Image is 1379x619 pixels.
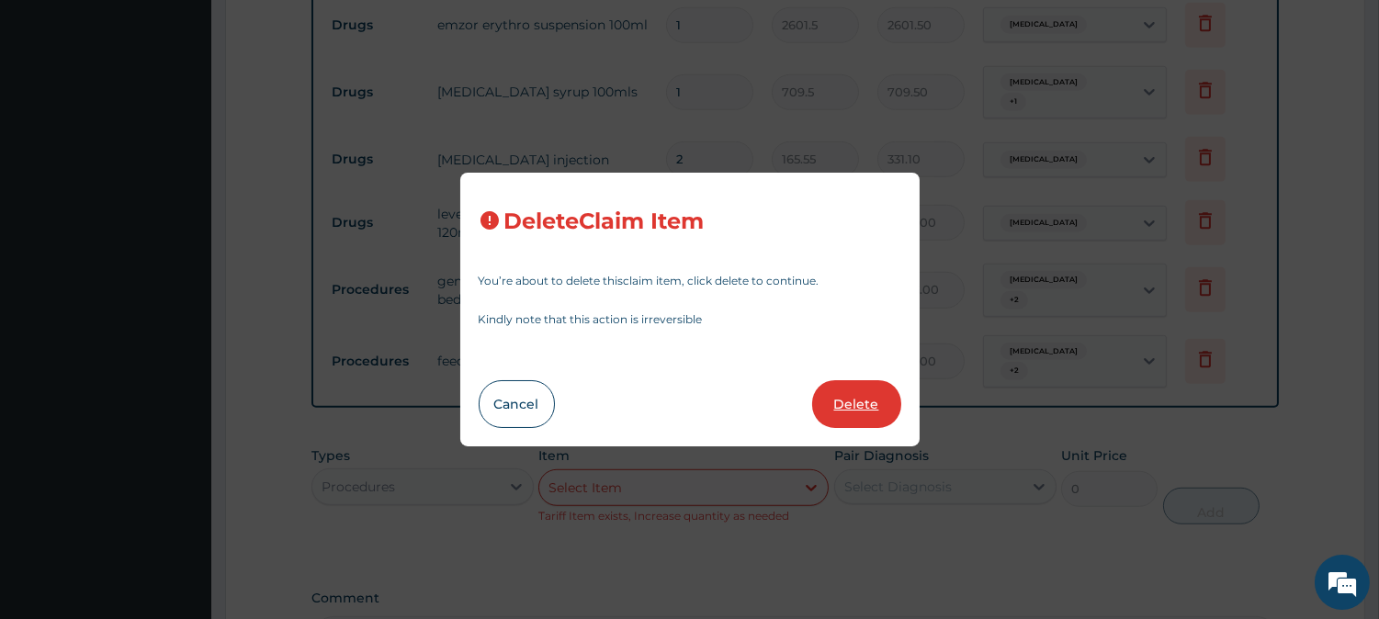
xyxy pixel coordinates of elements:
button: Delete [812,380,901,428]
p: Kindly note that this action is irreversible [479,314,901,325]
img: d_794563401_company_1708531726252_794563401 [34,92,74,138]
h3: Delete Claim Item [504,209,705,234]
textarea: Type your message and hit 'Enter' [9,419,350,483]
span: We're online! [107,190,254,376]
button: Cancel [479,380,555,428]
div: Chat with us now [96,103,309,127]
div: Minimize live chat window [301,9,345,53]
p: You’re about to delete this claim item , click delete to continue. [479,276,901,287]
